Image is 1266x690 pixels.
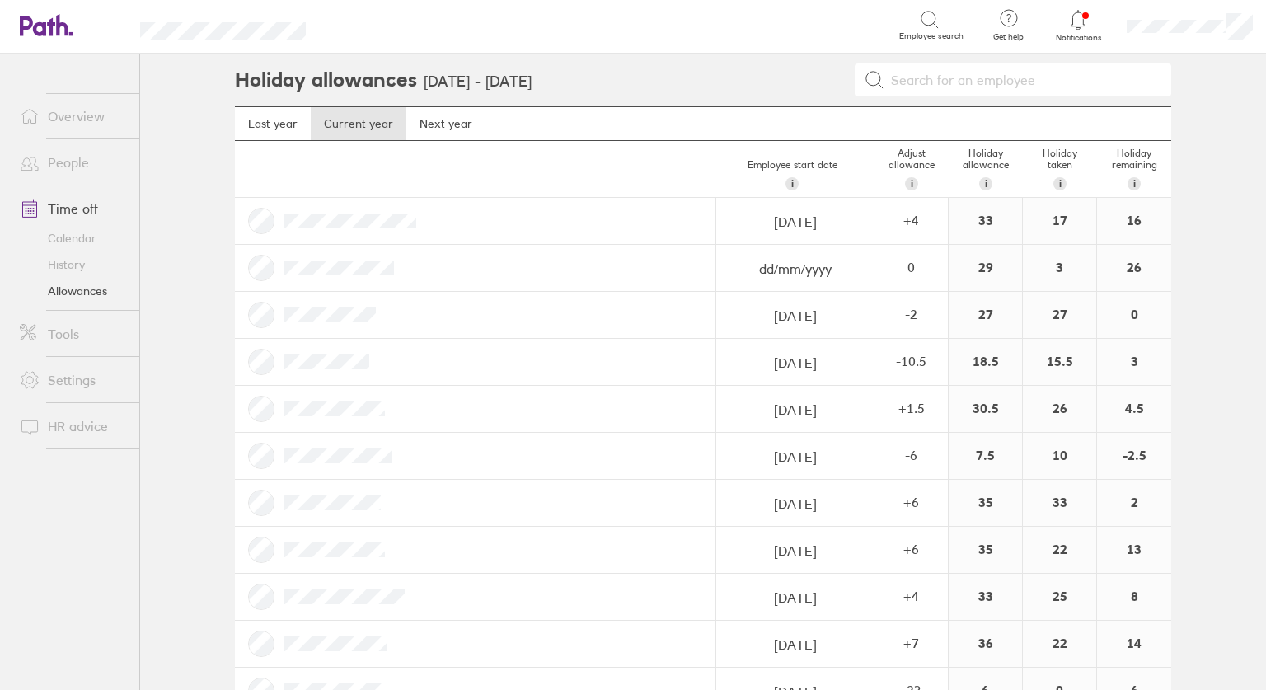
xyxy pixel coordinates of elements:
div: Holiday allowance [949,141,1023,197]
div: 8 [1097,574,1171,620]
a: Current year [311,107,406,140]
div: -6 [875,448,947,462]
div: 2 [1097,480,1171,526]
div: 25 [1023,574,1096,620]
div: 33 [949,574,1022,620]
div: 29 [949,245,1022,291]
a: Next year [406,107,485,140]
div: -2 [875,307,947,322]
div: + 1.5 [875,401,947,415]
span: i [985,177,987,190]
input: Search for an employee [884,64,1161,96]
div: + 7 [875,636,947,650]
a: History [7,251,139,278]
a: People [7,146,139,179]
div: 27 [1023,292,1096,338]
a: Last year [235,107,311,140]
div: 14 [1097,621,1171,667]
div: 22 [1023,527,1096,573]
span: i [911,177,913,190]
a: Time off [7,192,139,225]
div: 26 [1097,245,1171,291]
a: Notifications [1052,8,1105,43]
div: -2.5 [1097,433,1171,479]
div: 10 [1023,433,1096,479]
a: Allowances [7,278,139,304]
div: + 4 [875,213,947,228]
span: Get help [982,32,1035,42]
div: 3 [1097,339,1171,385]
input: dd/mm/yyyy [717,434,873,480]
div: 22 [1023,621,1096,667]
div: + 4 [875,589,947,603]
span: Notifications [1052,33,1105,43]
div: 0 [875,260,947,275]
input: dd/mm/yyyy [717,528,873,574]
div: Employee start date [710,153,874,197]
h2: Holiday allowances [235,54,417,106]
a: HR advice [7,410,139,443]
div: 36 [949,621,1022,667]
div: Search [350,17,392,32]
div: 7.5 [949,433,1022,479]
div: 18.5 [949,339,1022,385]
span: i [1133,177,1136,190]
div: 0 [1097,292,1171,338]
div: 35 [949,527,1022,573]
div: Holiday taken [1023,141,1097,197]
a: Settings [7,364,139,397]
div: + 6 [875,495,947,509]
div: + 6 [875,542,947,556]
span: Employee search [899,31,964,41]
input: dd/mm/yyyy [717,199,873,245]
div: 13 [1097,527,1171,573]
input: dd/mm/yyyy [717,293,873,339]
a: Calendar [7,225,139,251]
div: 30.5 [949,386,1022,432]
input: dd/mm/yyyy [717,340,873,386]
div: 26 [1023,386,1096,432]
div: -10.5 [875,354,947,368]
h3: [DATE] - [DATE] [424,73,532,91]
div: 35 [949,480,1022,526]
div: 16 [1097,198,1171,244]
input: dd/mm/yyyy [717,246,873,292]
div: Holiday remaining [1097,141,1171,197]
div: 15.5 [1023,339,1096,385]
input: dd/mm/yyyy [717,481,873,527]
div: 33 [949,198,1022,244]
div: 3 [1023,245,1096,291]
input: dd/mm/yyyy [717,387,873,433]
div: Adjust allowance [874,141,949,197]
div: 4.5 [1097,386,1171,432]
a: Tools [7,317,139,350]
input: dd/mm/yyyy [717,575,873,621]
span: i [1059,177,1062,190]
a: Overview [7,100,139,133]
span: i [791,177,794,190]
div: 17 [1023,198,1096,244]
div: 33 [1023,480,1096,526]
input: dd/mm/yyyy [717,622,873,668]
div: 27 [949,292,1022,338]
